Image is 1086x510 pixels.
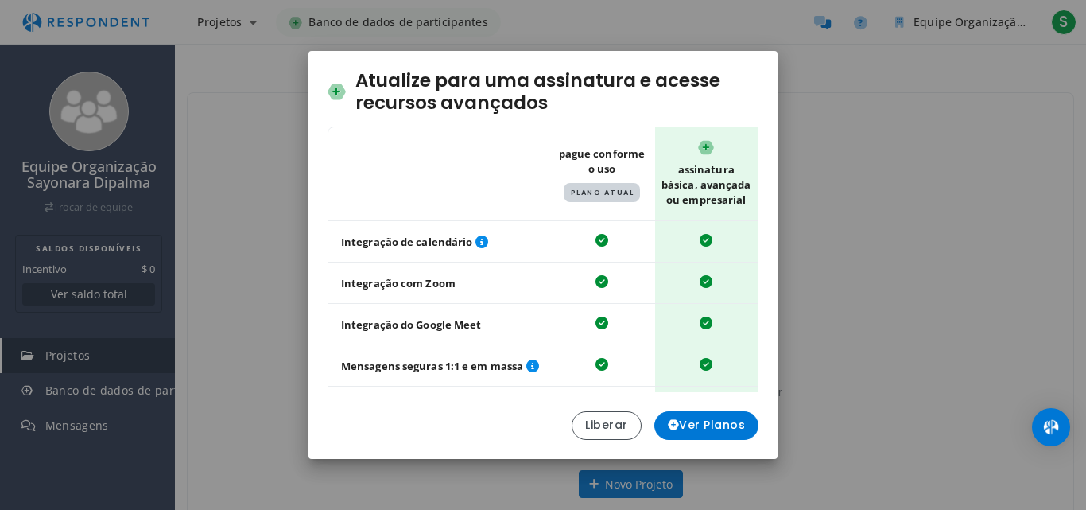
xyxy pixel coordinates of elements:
button: Selecione os participantes da pesquisa e faça perguntas de acompanhamento para avaliar a adequaçã... [523,356,542,376]
button: Ver Planos [654,411,759,440]
font: Liberar [585,417,628,433]
font: Assinatura básica, avançada ou empresarial [661,162,751,207]
font: Plano Atual [571,188,634,197]
font: Integração do Google Meet [341,317,482,332]
font: Atualize para uma assinatura e acesse recursos avançados [355,68,720,115]
font: Integração com Zoom [341,276,456,290]
div: Abra o Intercom Messenger [1032,408,1070,446]
font: Integração de calendário [341,235,472,249]
md-dialog: Atualizar para ... [308,51,778,459]
font: Pague conforme o uso [559,146,645,176]
button: Liberar [572,411,642,440]
font: Mensagens seguras 1:1 e em massa [341,359,523,373]
button: Automatize o agendamento de sessões com a integração do Microsoft Office ou do Google Agenda. [472,232,491,251]
font: Ver Planos [679,417,745,433]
